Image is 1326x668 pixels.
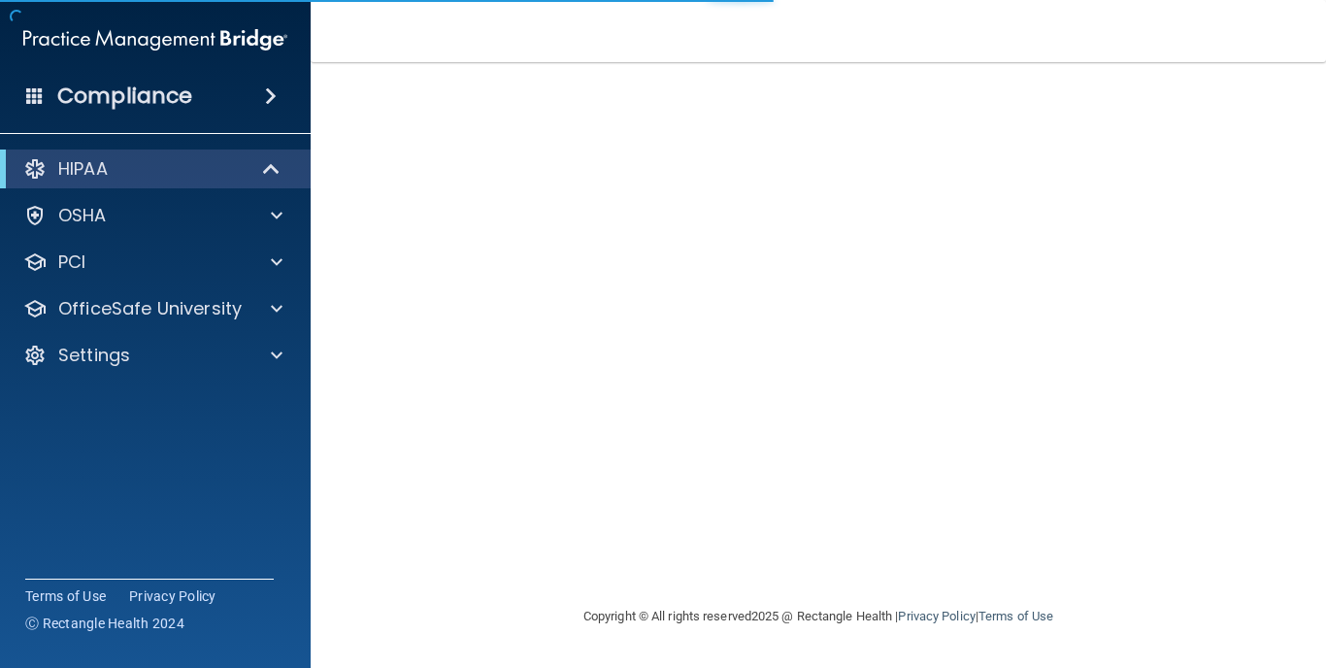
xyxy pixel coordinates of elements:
[464,585,1173,648] div: Copyright © All rights reserved 2025 @ Rectangle Health | |
[23,157,282,181] a: HIPAA
[58,157,108,181] p: HIPAA
[978,609,1053,623] a: Terms of Use
[129,586,216,606] a: Privacy Policy
[25,586,106,606] a: Terms of Use
[23,250,282,274] a: PCI
[23,297,282,320] a: OfficeSafe University
[58,250,85,274] p: PCI
[58,297,242,320] p: OfficeSafe University
[23,344,282,367] a: Settings
[58,204,107,227] p: OSHA
[23,20,287,59] img: PMB logo
[23,204,282,227] a: OSHA
[57,83,192,110] h4: Compliance
[898,609,975,623] a: Privacy Policy
[58,344,130,367] p: Settings
[25,614,184,633] span: Ⓒ Rectangle Health 2024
